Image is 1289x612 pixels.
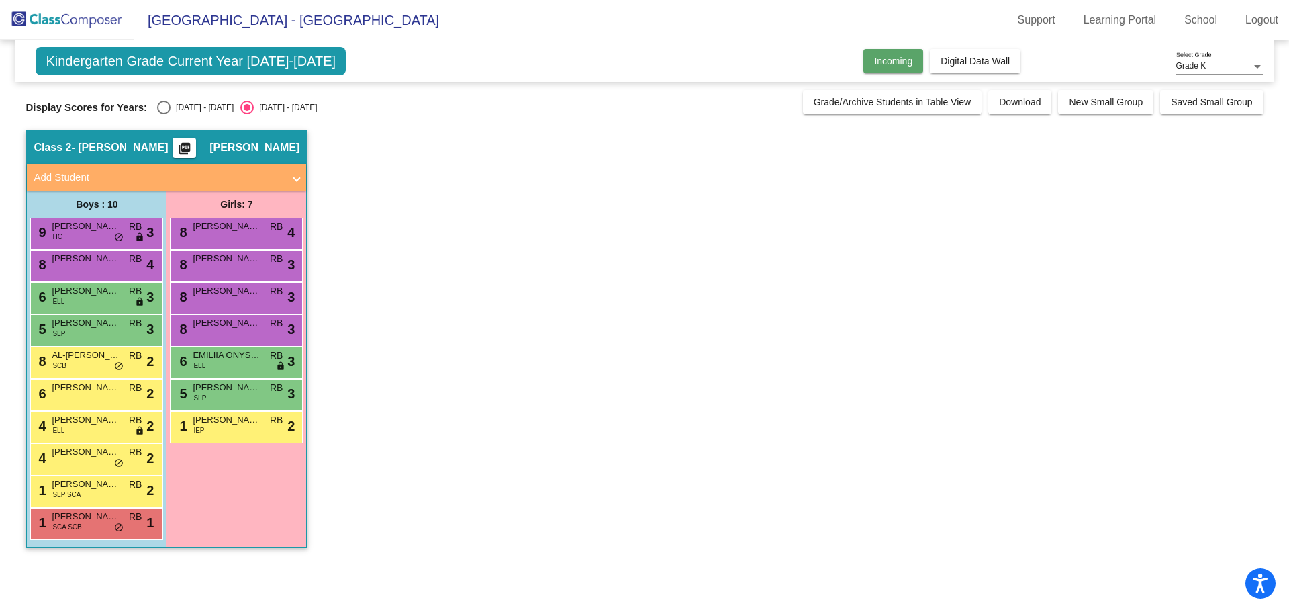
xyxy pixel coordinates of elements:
[52,296,64,306] span: ELL
[71,141,168,155] span: - [PERSON_NAME]
[1174,9,1228,31] a: School
[52,413,119,427] span: [PERSON_NAME]
[35,257,46,272] span: 8
[171,101,234,114] div: [DATE] - [DATE]
[129,445,142,460] span: RB
[27,164,306,191] mat-expansion-panel-header: Add Student
[193,284,260,298] span: [PERSON_NAME]
[176,386,187,401] span: 5
[287,416,295,436] span: 2
[35,290,46,304] span: 6
[814,97,971,107] span: Grade/Archive Students in Table View
[276,361,285,372] span: lock
[176,225,187,240] span: 8
[1058,90,1153,114] button: New Small Group
[1069,97,1143,107] span: New Small Group
[1176,61,1206,71] span: Grade K
[988,90,1051,114] button: Download
[52,361,66,371] span: SCB
[114,361,124,372] span: do_not_disturb_alt
[129,381,142,395] span: RB
[129,413,142,427] span: RB
[35,515,46,530] span: 1
[173,138,196,158] button: Print Students Details
[177,142,193,161] mat-icon: picture_as_pdf
[287,287,295,307] span: 3
[941,56,1010,67] span: Digital Data Wall
[35,322,46,337] span: 5
[270,316,283,331] span: RB
[1171,97,1252,107] span: Saved Small Group
[52,445,119,459] span: [PERSON_NAME]
[193,393,206,403] span: SLP
[34,141,71,155] span: Class 2
[129,510,142,524] span: RB
[114,458,124,469] span: do_not_disturb_alt
[287,384,295,404] span: 3
[135,426,144,437] span: lock
[287,255,295,275] span: 3
[146,351,154,371] span: 2
[52,220,119,233] span: [PERSON_NAME]
[52,252,119,265] span: [PERSON_NAME]
[35,483,46,498] span: 1
[254,101,317,114] div: [DATE] - [DATE]
[1073,9,1167,31] a: Learning Portal
[166,191,306,218] div: Girls: 7
[1160,90,1263,114] button: Saved Small Group
[193,220,260,233] span: [PERSON_NAME]
[134,9,439,31] span: [GEOGRAPHIC_DATA] - [GEOGRAPHIC_DATA]
[146,255,154,275] span: 4
[803,90,982,114] button: Grade/Archive Students in Table View
[193,361,205,371] span: ELL
[209,141,299,155] span: [PERSON_NAME]
[52,329,65,339] span: SLP
[146,480,154,500] span: 2
[52,490,81,500] span: SLP SCA
[52,284,119,298] span: [PERSON_NAME]
[34,170,283,185] mat-panel-title: Add Student
[146,513,154,533] span: 1
[193,349,260,362] span: EMILIIA ONYSHCHUK
[129,252,142,266] span: RB
[146,448,154,468] span: 2
[270,349,283,363] span: RB
[176,354,187,369] span: 6
[146,416,154,436] span: 2
[146,222,154,243] span: 3
[129,349,142,363] span: RB
[35,419,46,433] span: 4
[193,425,204,435] span: IEP
[176,290,187,304] span: 8
[176,419,187,433] span: 1
[35,451,46,466] span: 4
[135,232,144,243] span: lock
[27,191,166,218] div: Boys : 10
[52,349,119,362] span: AL-[PERSON_NAME]
[146,319,154,339] span: 3
[135,297,144,308] span: lock
[52,510,119,523] span: [PERSON_NAME]
[270,284,283,298] span: RB
[1007,9,1066,31] a: Support
[52,425,64,435] span: ELL
[146,384,154,404] span: 2
[270,381,283,395] span: RB
[176,322,187,337] span: 8
[999,97,1041,107] span: Download
[270,413,283,427] span: RB
[36,47,346,75] span: Kindergarten Grade Current Year [DATE]-[DATE]
[287,319,295,339] span: 3
[193,252,260,265] span: [PERSON_NAME]
[146,287,154,307] span: 3
[270,220,283,234] span: RB
[287,222,295,243] span: 4
[270,252,283,266] span: RB
[874,56,912,67] span: Incoming
[129,478,142,492] span: RB
[52,478,119,491] span: [PERSON_NAME]
[287,351,295,371] span: 3
[176,257,187,272] span: 8
[930,49,1020,73] button: Digital Data Wall
[863,49,923,73] button: Incoming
